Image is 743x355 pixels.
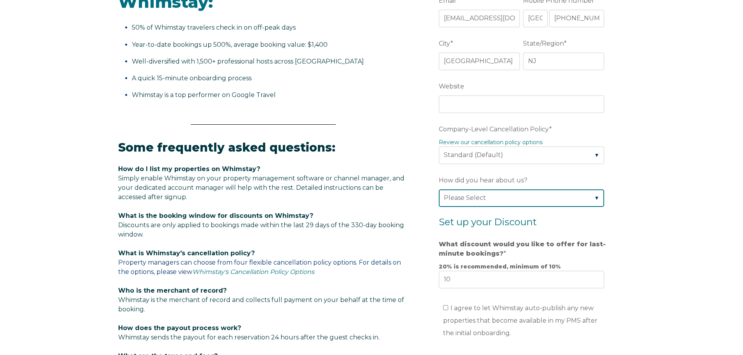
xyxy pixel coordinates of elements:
span: City [439,37,450,49]
a: Review our cancellation policy options [439,139,543,146]
span: A quick 15-minute onboarding process [132,74,252,82]
strong: What discount would you like to offer for last-minute bookings? [439,240,606,257]
span: Whimstay is a top performer on Google Travel [132,91,276,99]
span: Discounts are only applied to bookings made within the last 29 days of the 330-day booking window. [118,221,404,238]
span: Some frequently asked questions: [118,140,335,155]
span: Year-to-date bookings up 500%, average booking value: $1,400 [132,41,328,48]
span: Whimstay is the merchant of record and collects full payment on your behalf at the time of booking. [118,296,404,313]
a: Whimstay's Cancellation Policy Options [192,268,314,276]
span: How does the payout process work? [118,324,241,332]
span: Set up your Discount [439,216,537,228]
span: What is Whimstay's cancellation policy? [118,249,255,257]
span: Well-diversified with 1,500+ professional hosts across [GEOGRAPHIC_DATA] [132,58,364,65]
span: What is the booking window for discounts on Whimstay? [118,212,313,219]
span: Website [439,80,464,92]
span: Who is the merchant of record? [118,287,227,294]
strong: 20% is recommended, minimum of 10% [439,263,561,270]
span: Company-Level Cancellation Policy [439,123,549,135]
p: Property managers can choose from four flexible cancellation policy options. For details on the o... [118,249,408,277]
span: 50% of Whimstay travelers check in on off-peak days [132,24,296,31]
span: How did you hear about us? [439,174,527,186]
span: How do I list my properties on Whimstay? [118,165,260,173]
span: Simply enable Whimstay on your property management software or channel manager, and your dedicate... [118,175,404,201]
input: I agree to let Whimstay auto-publish any new properties that become available in my PMS after the... [443,305,448,310]
span: State/Region [523,37,564,49]
span: Whimstay sends the payout for each reservation 24 hours after the guest checks in. [118,334,379,341]
span: I agree to let Whimstay auto-publish any new properties that become available in my PMS after the... [443,304,598,337]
